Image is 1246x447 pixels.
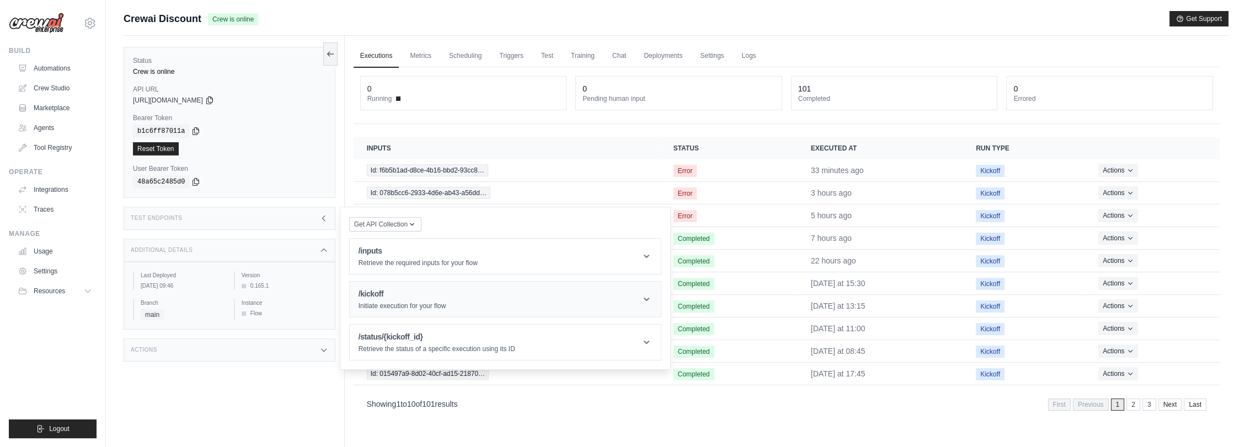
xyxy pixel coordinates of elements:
[13,262,97,280] a: Settings
[9,46,97,55] div: Build
[798,94,991,103] dt: Completed
[1098,254,1137,267] button: Actions for execution
[396,400,400,408] span: 1
[133,67,326,76] div: Crew is online
[1013,83,1018,94] div: 0
[811,189,852,197] time: September 17, 2025 at 13:15 GMT-3
[9,419,97,438] button: Logout
[13,282,97,300] button: Resources
[367,164,647,176] a: View execution details for Id
[354,390,1220,418] nav: Pagination
[242,271,326,279] label: Version
[976,210,1004,222] span: Kickoff
[1098,164,1137,177] button: Actions for execution
[34,287,65,295] span: Resources
[976,300,1004,313] span: Kickoff
[359,331,515,342] h1: /status/{kickoff_id}
[367,83,372,94] div: 0
[976,165,1004,177] span: Kickoff
[811,279,865,288] time: September 16, 2025 at 15:30 GMT-3
[976,323,1004,335] span: Kickoff
[9,168,97,176] div: Operate
[242,282,326,290] div: 0.165.1
[1184,398,1206,411] a: Last
[811,369,865,378] time: September 15, 2025 at 17:45 GMT-3
[976,346,1004,358] span: Kickoff
[1169,11,1228,26] button: Get Support
[1048,398,1206,411] nav: Pagination
[673,187,697,200] span: Error
[606,45,633,68] a: Chat
[1111,398,1125,411] span: 1
[1142,398,1156,411] a: 3
[811,211,852,220] time: September 17, 2025 at 11:00 GMT-3
[13,139,97,157] a: Tool Registry
[367,187,647,199] a: View execution details for Id
[564,45,601,68] a: Training
[582,94,775,103] dt: Pending human input
[359,344,515,353] p: Retrieve the status of a specific execution using its ID
[133,125,189,138] code: b1c6ff87011a
[798,137,962,159] th: Executed at
[1098,209,1137,222] button: Actions for execution
[367,164,488,176] span: Id: f6b5b1ad-d8ce-4b16-bbd2-93cc8…
[673,300,714,313] span: Completed
[13,99,97,117] a: Marketplace
[13,201,97,218] a: Traces
[407,400,416,408] span: 10
[673,346,714,358] span: Completed
[9,13,64,34] img: Logo
[1098,344,1137,358] button: Actions for execution
[811,324,865,333] time: September 16, 2025 at 11:00 GMT-3
[133,175,189,189] code: 48a65c2485d0
[811,234,852,243] time: September 17, 2025 at 08:45 GMT-3
[359,258,478,267] p: Retrieve the required inputs for your flow
[367,94,392,103] span: Running
[637,45,689,68] a: Deployments
[349,217,421,231] button: Get API Collection
[141,299,225,307] label: Branch
[131,347,157,353] h3: Actions
[367,368,489,380] span: Id: 015497a9-8d02-40cf-ad15-21870…
[811,256,856,265] time: September 16, 2025 at 17:45 GMT-3
[354,220,408,229] span: Get API Collection
[1098,322,1137,335] button: Actions for execution
[673,278,714,290] span: Completed
[141,283,173,289] time: September 5, 2025 at 09:46 GMT-3
[976,255,1004,267] span: Kickoff
[131,215,183,222] h3: Test Endpoints
[49,424,69,433] span: Logout
[693,45,730,68] a: Settings
[13,60,97,77] a: Automations
[367,398,458,410] p: Showing to of results
[9,229,97,238] div: Manage
[976,368,1004,380] span: Kickoff
[811,347,865,356] time: September 16, 2025 at 08:45 GMT-3
[1098,367,1137,380] button: Actions for execution
[133,142,179,155] a: Reset Token
[976,278,1004,290] span: Kickoff
[141,271,225,279] label: Last Deployed
[354,137,660,159] th: Inputs
[735,45,763,68] a: Logs
[1098,299,1137,313] button: Actions for execution
[1158,398,1182,411] a: Next
[422,400,435,408] span: 101
[1098,277,1137,290] button: Actions for execution
[534,45,560,68] a: Test
[962,137,1085,159] th: Run Type
[442,45,488,68] a: Scheduling
[798,83,811,94] div: 101
[131,247,192,254] h3: Additional Details
[133,114,326,122] label: Bearer Token
[367,187,490,199] span: Id: 078b5cc6-2933-4d6e-ab43-a56dd…
[208,13,258,25] span: Crew is online
[1191,394,1246,447] div: Widget de chat
[1098,186,1137,200] button: Actions for execution
[242,299,326,307] label: Instance
[133,96,203,105] span: [URL][DOMAIN_NAME]
[1073,398,1109,411] span: Previous
[1126,398,1140,411] a: 2
[359,301,446,310] p: Initiate execution for your flow
[660,137,798,159] th: Status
